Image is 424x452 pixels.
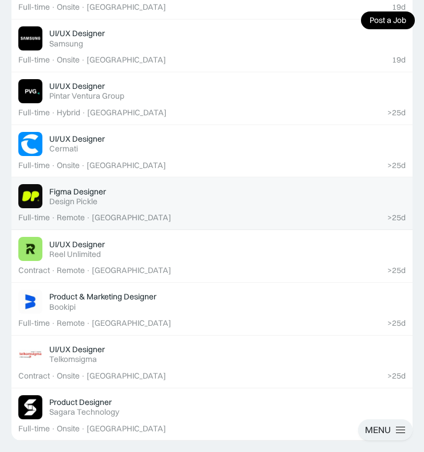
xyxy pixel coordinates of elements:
[49,28,105,38] div: UI/UX Designer
[11,230,413,283] a: Job ImageUI/UX DesignerReel Unlimited>25dContract·Remote·[GEOGRAPHIC_DATA]
[51,108,56,118] div: ·
[49,81,105,91] div: UI/UX Designer
[49,291,156,302] div: Product & Marketing Designer
[57,55,80,65] div: Onsite
[49,397,112,407] div: Product Designer
[18,290,42,314] img: Job Image
[387,318,406,328] div: >25d
[81,108,86,118] div: ·
[49,344,105,354] div: UI/UX Designer
[51,318,56,328] div: ·
[92,318,171,328] div: [GEOGRAPHIC_DATA]
[365,424,391,436] div: MENU
[87,108,167,118] div: [GEOGRAPHIC_DATA]
[49,134,105,144] div: UI/UX Designer
[387,213,406,223] div: >25d
[18,213,50,223] div: Full-time
[18,2,50,12] div: Full-time
[51,424,56,434] div: ·
[18,266,50,275] div: Contract
[18,318,50,328] div: Full-time
[18,26,42,50] img: Job Image
[18,424,50,434] div: Full-time
[86,213,91,223] div: ·
[387,266,406,275] div: >25d
[81,371,85,381] div: ·
[18,108,50,118] div: Full-time
[51,161,56,170] div: ·
[18,161,50,170] div: Full-time
[18,371,50,381] div: Contract
[57,371,80,381] div: Onsite
[92,213,171,223] div: [GEOGRAPHIC_DATA]
[11,283,413,336] a: Job ImageProduct & Marketing DesignerBookipi>25dFull-time·Remote·[GEOGRAPHIC_DATA]
[51,55,56,65] div: ·
[81,55,85,65] div: ·
[49,239,105,250] div: UI/UX Designer
[49,197,97,206] div: Design Pickle
[11,388,413,441] a: Job ImageProduct DesignerSagara Technology>25dFull-time·Onsite·[GEOGRAPHIC_DATA]
[57,424,80,434] div: Onsite
[387,161,406,170] div: >25d
[387,108,406,118] div: >25d
[51,266,56,275] div: ·
[11,72,413,125] a: Job ImageUI/UX DesignerPintar Ventura Group>25dFull-time·Hybrid·[GEOGRAPHIC_DATA]
[86,266,91,275] div: ·
[11,125,413,178] a: Job ImageUI/UX DesignerCermati>25dFull-time·Onsite·[GEOGRAPHIC_DATA]
[92,266,171,275] div: [GEOGRAPHIC_DATA]
[57,266,85,275] div: Remote
[81,424,85,434] div: ·
[81,161,85,170] div: ·
[49,91,124,101] div: Pintar Ventura Group
[51,371,56,381] div: ·
[87,161,166,170] div: [GEOGRAPHIC_DATA]
[11,20,413,72] a: Job ImageUI/UX DesignerSamsung19dFull-time·Onsite·[GEOGRAPHIC_DATA]
[57,318,85,328] div: Remote
[49,144,78,154] div: Cermati
[361,11,415,29] a: Post a Job
[49,250,101,259] div: Reel Unlimited
[51,213,56,223] div: ·
[387,371,406,381] div: >25d
[57,161,80,170] div: Onsite
[87,2,166,12] div: [GEOGRAPHIC_DATA]
[51,2,56,12] div: ·
[49,186,106,197] div: Figma Designer
[11,177,413,230] a: Job ImageFigma DesignerDesign Pickle>25dFull-time·Remote·[GEOGRAPHIC_DATA]
[392,2,406,12] div: 19d
[18,79,42,103] img: Job Image
[18,342,42,367] img: Job Image
[87,55,166,65] div: [GEOGRAPHIC_DATA]
[49,39,83,49] div: Samsung
[18,55,50,65] div: Full-time
[49,302,76,312] div: Bookipi
[87,371,166,381] div: [GEOGRAPHIC_DATA]
[49,407,119,417] div: Sagara Technology
[86,318,91,328] div: ·
[18,184,42,208] img: Job Image
[11,336,413,388] a: Job ImageUI/UX DesignerTelkomsigma>25dContract·Onsite·[GEOGRAPHIC_DATA]
[87,424,166,434] div: [GEOGRAPHIC_DATA]
[18,132,42,156] img: Job Image
[18,237,42,261] img: Job Image
[57,213,85,223] div: Remote
[49,354,97,364] div: Telkomsigma
[81,2,85,12] div: ·
[57,2,80,12] div: Onsite
[57,108,80,118] div: Hybrid
[18,395,42,419] img: Job Image
[392,55,406,65] div: 19d
[370,15,406,25] div: Post a Job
